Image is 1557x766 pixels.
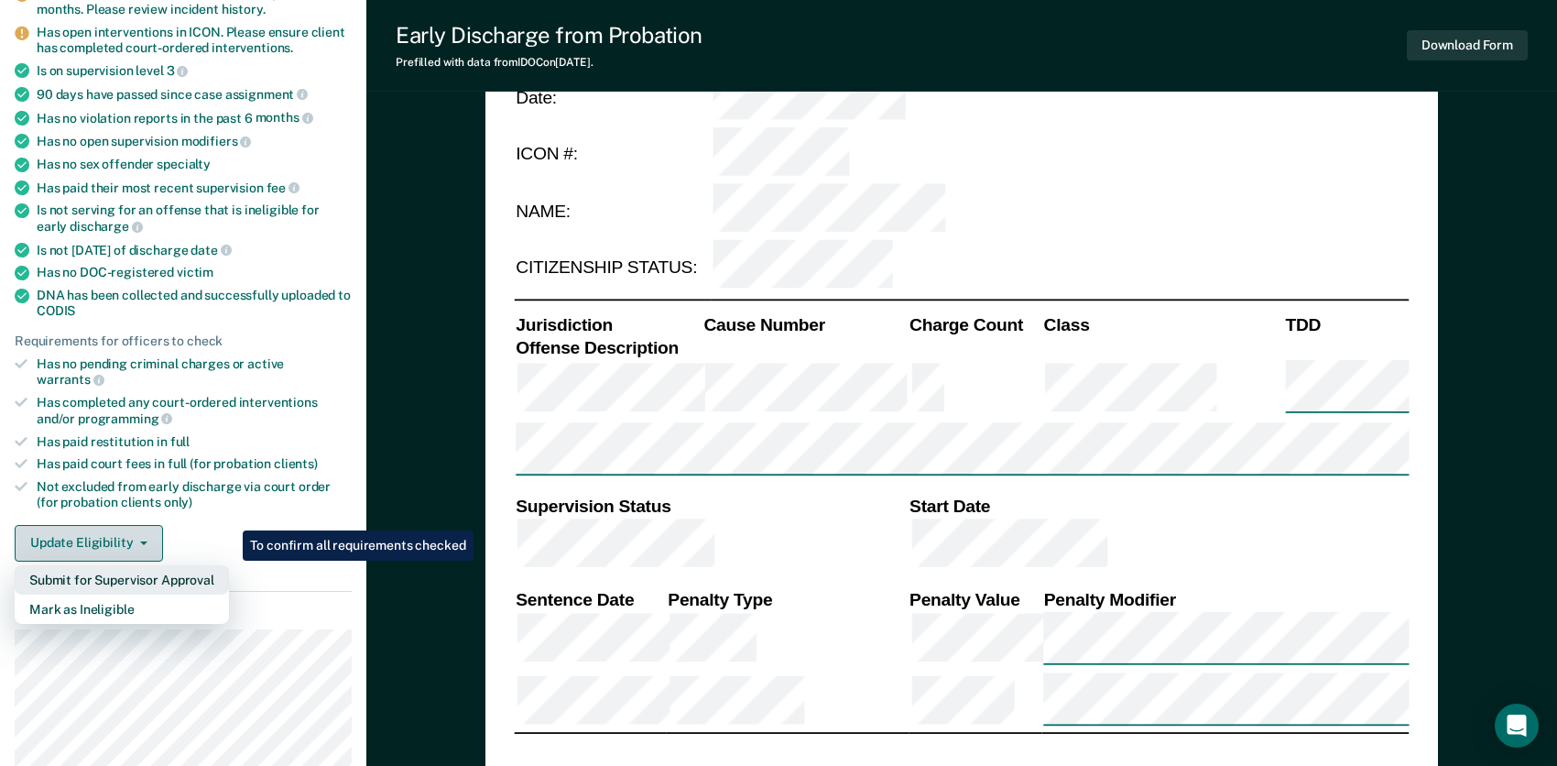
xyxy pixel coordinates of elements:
[256,110,313,125] span: months
[37,180,352,196] div: Has paid their most recent supervision
[37,86,352,103] div: 90 days have passed since case
[15,525,163,562] button: Update Eligibility
[15,565,229,595] button: Submit for Supervisor Approval
[15,334,352,349] div: Requirements for officers to check
[1042,587,1410,610] th: Penalty Modifier
[396,56,702,69] div: Prefilled with data from IDOC on [DATE] .
[1042,313,1284,336] th: Class
[37,265,352,280] div: Has no DOC-registered
[70,219,143,234] span: discharge
[515,69,712,126] td: Date:
[181,134,252,148] span: modifiers
[515,182,712,239] td: NAME:
[78,411,172,426] span: programming
[37,25,352,56] div: Has open interventions in ICON. Please ensure client has completed court-ordered interventions.
[908,587,1042,610] th: Penalty Value
[167,63,189,78] span: 3
[37,242,352,258] div: Is not [DATE] of discharge
[515,313,702,336] th: Jurisdiction
[515,126,712,182] td: ICON #:
[396,22,702,49] div: Early Discharge from Probation
[37,62,352,79] div: Is on supervision level
[37,372,104,387] span: warrants
[15,565,229,624] div: Dropdown Menu
[1495,704,1539,748] div: Open Intercom Messenger
[37,434,352,450] div: Has paid restitution in
[37,456,352,472] div: Has paid court fees in full (for probation
[908,495,1409,518] th: Start Date
[1284,313,1410,336] th: TDD
[37,356,352,388] div: Has no pending criminal charges or active
[908,313,1042,336] th: Charge Count
[37,110,352,126] div: Has no violation reports in the past 6
[515,587,667,610] th: Sentence Date
[170,434,190,449] span: full
[225,87,308,102] span: assignment
[37,395,352,426] div: Has completed any court-ordered interventions and/or
[515,336,702,359] th: Offense Description
[667,587,909,610] th: Penalty Type
[177,265,213,279] span: victim
[37,157,352,172] div: Has no sex offender
[15,595,229,624] button: Mark as Ineligible
[1407,30,1528,60] button: Download Form
[267,181,299,195] span: fee
[702,313,909,336] th: Cause Number
[37,288,352,319] div: DNA has been collected and successfully uploaded to
[191,243,231,257] span: date
[274,456,318,471] span: clients)
[37,133,352,149] div: Has no open supervision
[37,202,352,234] div: Is not serving for an offense that is ineligible for early
[515,239,712,296] td: CITIZENSHIP STATUS:
[157,157,211,171] span: specialty
[515,495,909,518] th: Supervision Status
[37,303,75,318] span: CODIS
[164,495,192,509] span: only)
[37,479,352,510] div: Not excluded from early discharge via court order (for probation clients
